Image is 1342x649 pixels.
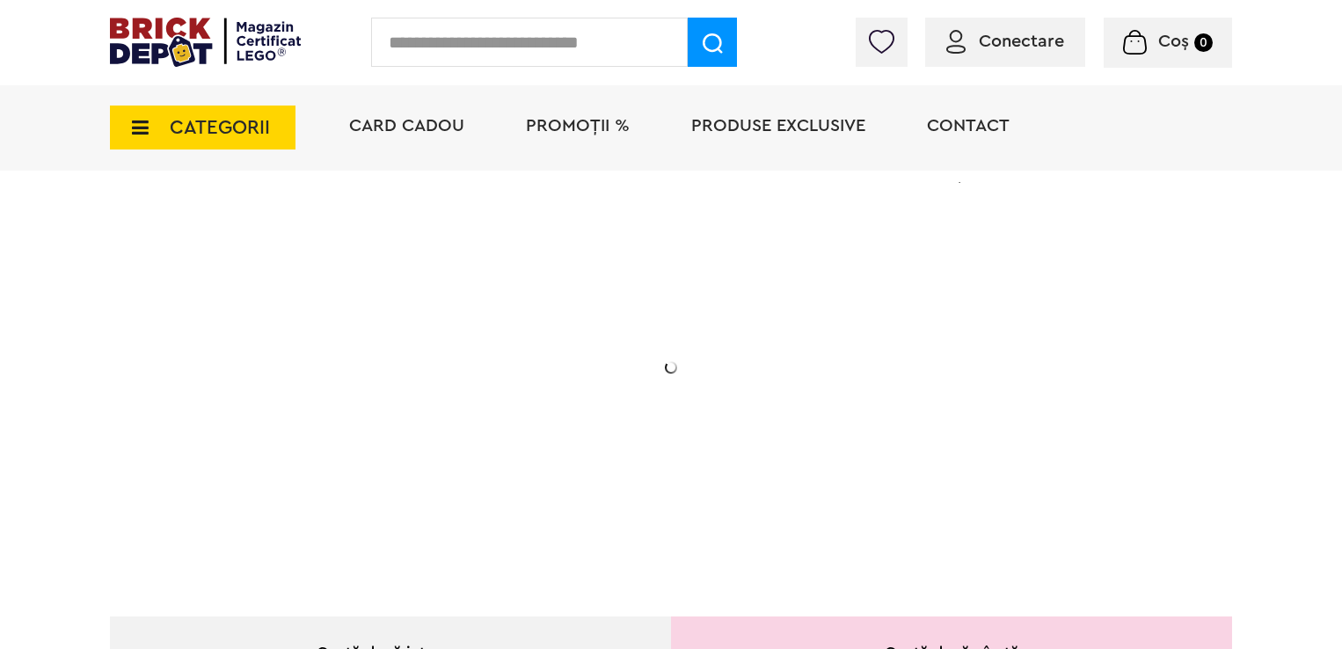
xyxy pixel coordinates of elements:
a: Produse exclusive [691,117,865,135]
a: Card Cadou [349,117,464,135]
span: CATEGORII [170,118,270,137]
a: PROMOȚII % [526,117,630,135]
h1: 20% Reducere! [235,266,587,330]
span: Conectare [979,33,1064,50]
span: Coș [1158,33,1189,50]
a: Conectare [946,33,1064,50]
div: Explorează [235,461,587,483]
h2: La două seturi LEGO de adulți achiziționate din selecție! În perioada 12 - [DATE]! [235,347,587,421]
small: 0 [1194,33,1213,52]
a: Contact [927,117,1010,135]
